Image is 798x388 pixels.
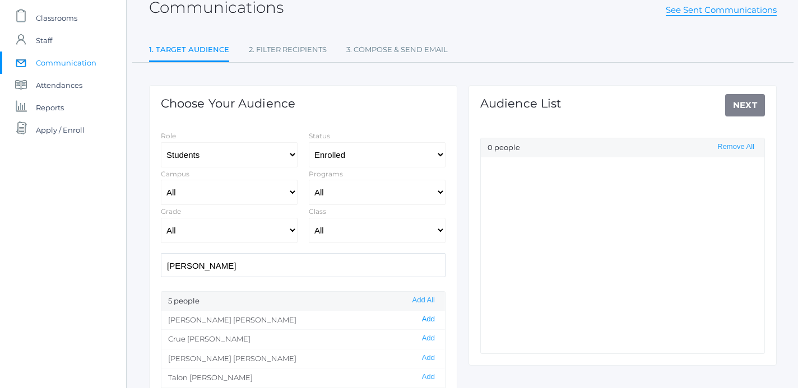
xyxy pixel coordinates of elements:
div: 5 people [161,292,445,311]
span: Apply / Enroll [36,119,85,141]
a: 3. Compose & Send Email [346,39,448,61]
a: 1. Target Audience [149,39,229,63]
span: Attendances [36,74,82,96]
li: Talon [PERSON_NAME] [161,368,445,387]
li: [PERSON_NAME] [PERSON_NAME] [161,349,445,368]
label: Class [309,207,326,216]
span: Communication [36,52,96,74]
label: Campus [161,170,189,178]
label: Status [309,132,330,140]
li: Crue [PERSON_NAME] [161,329,445,349]
h1: Choose Your Audience [161,97,295,110]
input: Filter by name [161,253,446,277]
label: Role [161,132,176,140]
button: Add [419,353,438,363]
button: Remove All [714,142,758,152]
span: Staff [36,29,52,52]
button: Add [419,334,438,343]
button: Add [419,372,438,382]
label: Programs [309,170,343,178]
span: Classrooms [36,7,77,29]
button: Add All [409,296,438,305]
label: Grade [161,207,181,216]
button: Add [419,315,438,324]
h1: Audience List [480,97,562,110]
a: See Sent Communications [666,4,777,16]
li: [PERSON_NAME] [PERSON_NAME] [161,311,445,330]
span: Reports [36,96,64,119]
a: 2. Filter Recipients [249,39,327,61]
div: 0 people [481,138,764,157]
